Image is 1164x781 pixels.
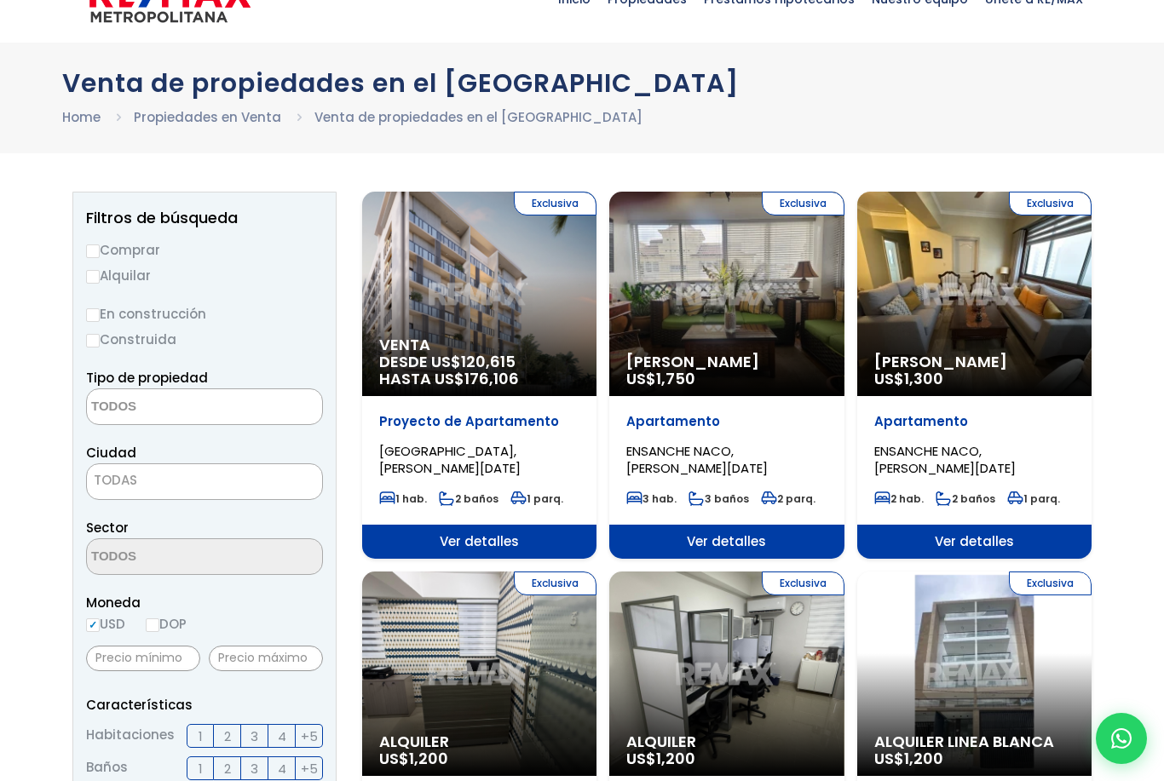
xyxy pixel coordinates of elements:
span: 1 [199,726,203,747]
span: Baños [86,756,128,780]
input: Precio mínimo [86,646,200,671]
p: Apartamento [874,413,1075,430]
span: 2 [224,758,231,779]
span: Ver detalles [362,525,596,559]
label: Construida [86,329,323,350]
span: Ciudad [86,444,136,462]
span: Venta [379,336,579,353]
a: Exclusiva [PERSON_NAME] US$1,750 Apartamento ENSANCHE NACO, [PERSON_NAME][DATE] 3 hab. 3 baños 2 ... [609,192,844,559]
span: Moneda [86,592,323,613]
span: 2 [224,726,231,747]
span: 1 [199,758,203,779]
label: DOP [146,613,187,635]
span: 3 hab. [626,491,677,506]
span: Alquiler [379,733,579,750]
span: Exclusiva [514,192,596,215]
span: 2 baños [439,491,498,506]
input: Alquilar [86,270,100,284]
span: +5 [301,758,318,779]
h1: Venta de propiedades en el [GEOGRAPHIC_DATA] [62,68,1102,98]
span: 1 parq. [510,491,563,506]
span: 1,750 [656,368,695,389]
span: TODAS [94,471,137,489]
span: [PERSON_NAME] [874,353,1075,370]
span: 1 parq. [1007,491,1060,506]
span: ENSANCHE NACO, [PERSON_NAME][DATE] [874,442,1016,477]
span: 1,200 [656,748,695,769]
span: 120,615 [461,351,516,372]
input: USD [86,618,100,632]
span: Exclusiva [762,571,844,595]
span: Habitaciones [86,724,175,748]
label: USD [86,613,125,635]
span: [PERSON_NAME] [626,353,827,370]
span: DESDE US$ [379,353,579,388]
span: HASTA US$ [379,370,579,388]
p: Características [86,694,323,715]
span: 1,200 [904,748,943,769]
span: 1,200 [409,748,448,769]
span: Exclusiva [762,192,844,215]
span: [GEOGRAPHIC_DATA], [PERSON_NAME][DATE] [379,442,521,477]
span: 1,300 [904,368,943,389]
span: Tipo de propiedad [86,369,208,387]
span: Alquiler Linea Blanca [874,733,1075,750]
span: Sector [86,519,129,537]
span: Ver detalles [857,525,1092,559]
textarea: Search [87,539,252,576]
input: Comprar [86,244,100,258]
a: Exclusiva [PERSON_NAME] US$1,300 Apartamento ENSANCHE NACO, [PERSON_NAME][DATE] 2 hab. 2 baños 1 ... [857,192,1092,559]
a: Home [62,108,101,126]
span: 1 hab. [379,491,427,506]
span: US$ [874,748,943,769]
span: US$ [626,368,695,389]
span: US$ [874,368,943,389]
input: DOP [146,618,159,632]
span: 2 baños [936,491,995,506]
label: Comprar [86,239,323,261]
span: Alquiler [626,733,827,750]
input: En construcción [86,308,100,322]
a: Propiedades en Venta [134,108,281,126]
span: 4 [278,726,286,747]
span: Ver detalles [609,525,844,559]
h2: Filtros de búsqueda [86,210,323,227]
input: Construida [86,334,100,347]
span: Exclusiva [514,571,596,595]
span: US$ [626,748,695,769]
span: 2 hab. [874,491,924,506]
input: Precio máximo [209,646,323,671]
span: TODAS [87,468,322,492]
p: Apartamento [626,413,827,430]
span: ENSANCHE NACO, [PERSON_NAME][DATE] [626,442,768,477]
li: Venta de propiedades en el [GEOGRAPHIC_DATA] [314,106,643,128]
span: 2 parq. [761,491,815,506]
p: Proyecto de Apartamento [379,413,579,430]
span: +5 [301,726,318,747]
label: Alquilar [86,265,323,286]
span: US$ [379,748,448,769]
span: 3 [251,758,258,779]
span: Exclusiva [1009,192,1092,215]
textarea: Search [87,389,252,426]
span: 176,106 [464,368,519,389]
span: 3 [251,726,258,747]
span: 3 baños [689,491,749,506]
span: Exclusiva [1009,571,1092,595]
span: TODAS [86,463,323,500]
span: 4 [278,758,286,779]
label: En construcción [86,303,323,324]
a: Exclusiva Venta DESDE US$120,615 HASTA US$176,106 Proyecto de Apartamento [GEOGRAPHIC_DATA], [PER... [362,192,596,559]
